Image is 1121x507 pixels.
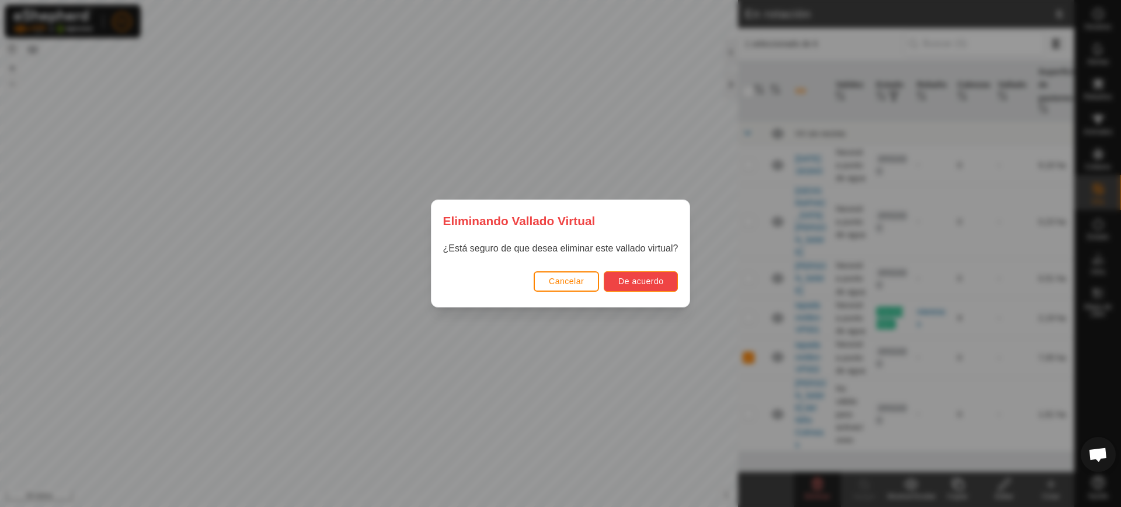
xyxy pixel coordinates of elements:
font: ¿Está seguro de que desea eliminar este vallado virtual? [443,243,678,253]
font: Cancelar [549,277,584,286]
button: Cancelar [534,271,599,292]
a: Chat abierto [1081,437,1116,472]
font: De acuerdo [618,277,663,286]
button: De acuerdo [604,271,678,292]
font: Eliminando Vallado Virtual [443,214,596,228]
